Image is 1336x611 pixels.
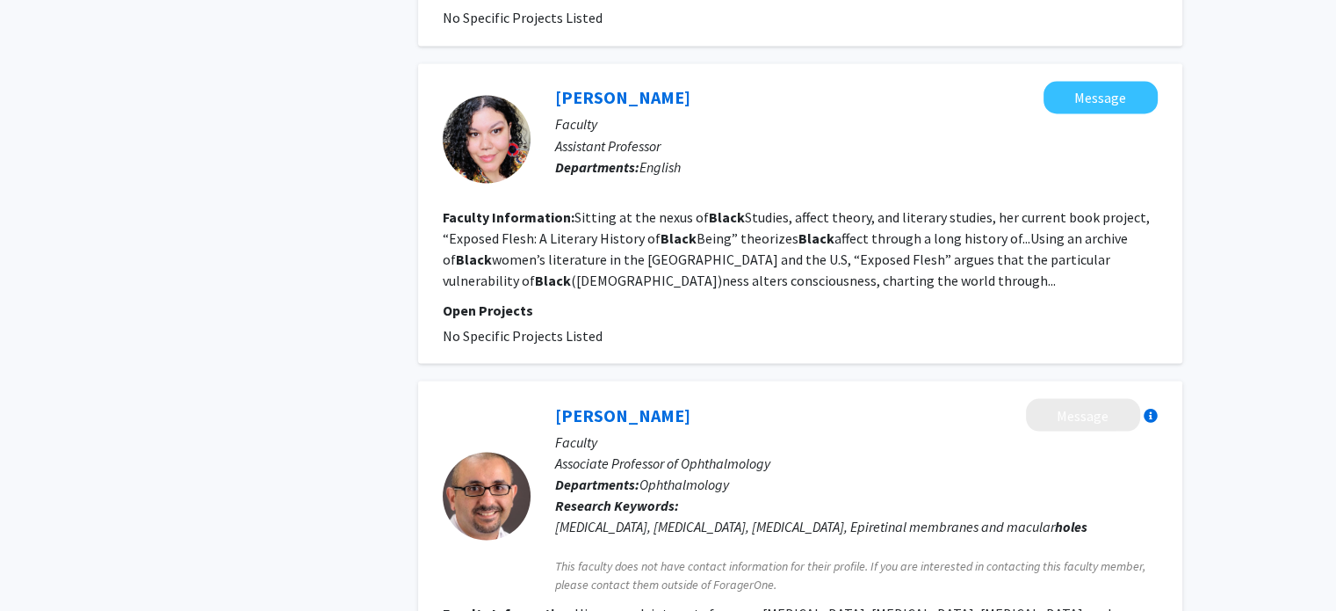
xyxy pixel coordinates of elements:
[535,271,571,288] b: Black
[443,9,603,26] span: No Specific Projects Listed
[798,229,834,246] b: Black
[709,207,745,225] b: Black
[555,475,639,492] b: Departments:
[456,250,492,267] b: Black
[555,515,1158,536] div: [MEDICAL_DATA], [MEDICAL_DATA], [MEDICAL_DATA], Epiretinal membranes and macular
[555,404,690,426] a: [PERSON_NAME]
[1026,398,1140,431] button: Message Ahmed Elkeeb
[555,496,679,513] b: Research Keywords:
[555,135,1158,156] p: Assistant Professor
[555,157,639,175] b: Departments:
[555,113,1158,135] p: Faculty
[1144,408,1158,422] div: More information
[555,556,1158,593] span: This faculty does not have contact information for their profile. If you are interested in contac...
[1055,517,1087,535] b: holes
[443,207,1150,288] fg-read-more: Sitting at the nexus of Studies, affect theory, and literary studies, her current book project, “...
[13,532,75,598] iframe: Chat
[555,452,1158,473] p: Associate Professor of Ophthalmology
[443,299,1158,320] p: Open Projects
[639,475,729,492] span: Ophthalmology
[555,431,1158,452] p: Faculty
[1044,81,1158,113] button: Message Sarah Buckner
[639,157,681,175] span: English
[443,207,574,225] b: Faculty Information:
[443,326,603,344] span: No Specific Projects Listed
[555,86,690,108] a: [PERSON_NAME]
[661,229,697,246] b: Black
